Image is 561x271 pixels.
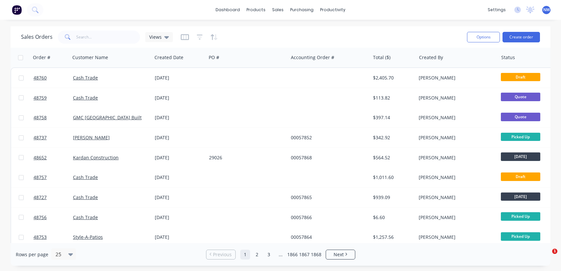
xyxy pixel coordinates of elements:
div: [PERSON_NAME] [419,234,492,240]
a: Cash Trade [73,214,98,220]
div: $113.82 [373,95,411,101]
span: Draft [501,73,540,81]
span: Picked Up [501,133,540,141]
span: Rows per page [16,251,48,258]
a: [PERSON_NAME] [73,134,110,141]
span: Picked Up [501,232,540,240]
div: 00057864 [291,234,364,240]
iframe: Intercom live chat [539,249,554,264]
span: 48727 [34,194,47,201]
a: Cash Trade [73,75,98,81]
div: [DATE] [155,234,204,240]
div: [PERSON_NAME] [419,114,492,121]
div: productivity [317,5,349,15]
span: 48758 [34,114,47,121]
a: 48757 [34,168,73,187]
input: Search... [76,31,140,44]
a: Page 1867 [299,250,309,260]
a: 48756 [34,208,73,227]
h1: Sales Orders [21,34,53,40]
span: 48757 [34,174,47,181]
span: [DATE] [501,192,540,201]
div: Customer Name [72,54,108,61]
div: $342.92 [373,134,411,141]
div: [DATE] [155,114,204,121]
span: 48759 [34,95,47,101]
a: Page 1866 [288,250,297,260]
span: Next [334,251,344,258]
div: [PERSON_NAME] [419,154,492,161]
div: [DATE] [155,194,204,201]
div: settings [484,5,509,15]
span: 48737 [34,134,47,141]
a: Style-A-Patios [73,234,103,240]
div: Order # [33,54,50,61]
div: [DATE] [155,95,204,101]
span: Quote [501,93,540,101]
div: products [243,5,269,15]
div: 00057865 [291,194,364,201]
div: 00057866 [291,214,364,221]
a: Next page [326,251,355,258]
div: PO # [209,54,219,61]
div: purchasing [287,5,317,15]
div: [PERSON_NAME] [419,194,492,201]
div: [PERSON_NAME] [419,95,492,101]
a: 48652 [34,148,73,168]
div: [DATE] [155,174,204,181]
div: $397.14 [373,114,411,121]
div: $6.60 [373,214,411,221]
div: 00057868 [291,154,364,161]
button: Options [467,32,500,42]
ul: Pagination [203,250,358,260]
div: Created By [419,54,443,61]
div: [DATE] [155,154,204,161]
span: Views [149,34,162,40]
a: Page 2 [252,250,262,260]
span: Previous [213,251,232,258]
div: $939.09 [373,194,411,201]
div: [PERSON_NAME] [419,75,492,81]
div: 00057852 [291,134,364,141]
div: [DATE] [155,134,204,141]
a: Cash Trade [73,174,98,180]
div: sales [269,5,287,15]
span: Quote [501,113,540,121]
button: Create order [503,32,540,42]
span: [DATE] [501,152,540,161]
div: $2,405.70 [373,75,411,81]
a: 48737 [34,128,73,147]
div: 29026 [209,154,282,161]
span: 48756 [34,214,47,221]
div: $1,257.56 [373,234,411,240]
div: [DATE] [155,214,204,221]
div: Status [501,54,515,61]
a: Previous page [206,251,235,258]
a: Jump forward [276,250,286,260]
div: Accounting Order # [291,54,334,61]
a: 48760 [34,68,73,88]
div: $564.52 [373,154,411,161]
div: Total ($) [373,54,390,61]
span: 1 [552,249,557,254]
div: [PERSON_NAME] [419,214,492,221]
span: 48652 [34,154,47,161]
a: Page 1868 [311,250,321,260]
div: [PERSON_NAME] [419,134,492,141]
div: Created Date [154,54,183,61]
span: Picked Up [501,212,540,220]
a: Page 1 is your current page [240,250,250,260]
div: [PERSON_NAME] [419,174,492,181]
a: GMC [GEOGRAPHIC_DATA] Built [73,114,142,121]
a: Kardan Construction [73,154,119,161]
a: Cash Trade [73,194,98,200]
a: 48727 [34,188,73,207]
a: 48759 [34,88,73,108]
img: Factory [12,5,22,15]
div: $1,011.60 [373,174,411,181]
div: [DATE] [155,75,204,81]
span: 48753 [34,234,47,240]
a: Page 3 [264,250,274,260]
a: 48758 [34,108,73,127]
a: Cash Trade [73,95,98,101]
